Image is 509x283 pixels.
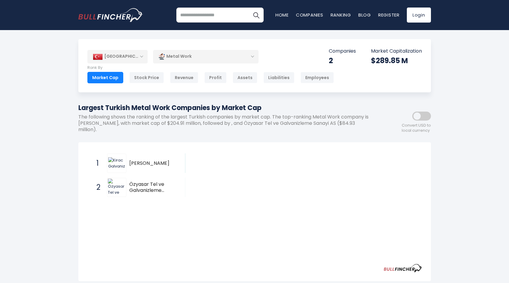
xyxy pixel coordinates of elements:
span: 1 [93,158,99,168]
a: Ranking [331,12,351,18]
div: Stock Price [129,72,164,83]
p: Rank By [87,65,334,70]
img: Kirac Galvaniz [108,157,125,169]
img: bullfincher logo [78,8,143,22]
a: Register [378,12,400,18]
a: Go to homepage [78,8,143,22]
button: Search [249,8,264,23]
h1: Largest Turkish Metal Work Companies by Market Cap [78,103,377,113]
span: Özyasar Tel ve Galvanizleme Sanayi AS [129,181,175,194]
img: Özyasar Tel ve Galvanizleme Sanayi AS [108,179,125,196]
div: Assets [233,72,257,83]
p: Companies [329,48,356,54]
div: Employees [300,72,334,83]
p: The following shows the ranking of the largest Turkish companies by market cap. The top-ranking M... [78,114,377,133]
div: [GEOGRAPHIC_DATA] [87,50,148,63]
div: $289.85 M [371,56,422,65]
div: Profit [204,72,227,83]
span: 2 [93,182,99,192]
p: Market Capitalization [371,48,422,54]
a: Companies [296,12,323,18]
span: Convert USD to local currency [402,123,431,133]
a: Login [407,8,431,23]
a: Blog [358,12,371,18]
div: Liabilities [263,72,294,83]
div: Metal Work [153,50,259,63]
span: [PERSON_NAME] [129,160,175,167]
div: 2 [329,56,356,65]
a: Home [275,12,289,18]
div: Revenue [170,72,198,83]
div: Market Cap [87,72,123,83]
